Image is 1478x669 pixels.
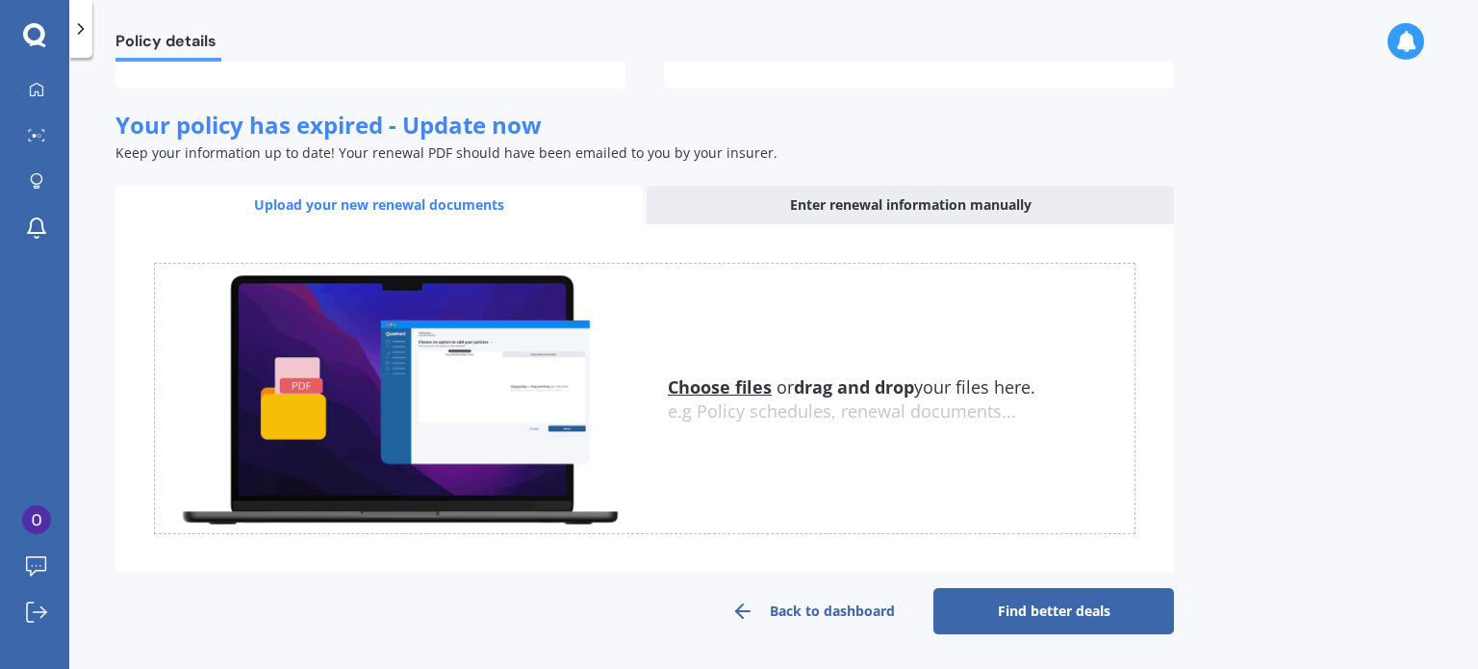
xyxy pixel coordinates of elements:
span: Keep your information up to date! Your renewal PDF should have been emailed to you by your insurer. [115,143,777,162]
div: Enter renewal information manually [647,186,1174,224]
u: Choose files [668,375,772,399]
a: Find better deals [933,588,1174,634]
img: upload.de96410c8ce839c3fdd5.gif [155,264,645,534]
span: or your files here. [668,375,1035,399]
b: drag and drop [794,375,914,399]
a: Back to dashboard [693,588,933,634]
span: Policy details [115,32,221,58]
div: Upload your new renewal documents [115,186,643,224]
img: ACg8ocKgDgub9j1j0s69t7ct1fXx7UR4O5cDcffErLPPa1tsYIMx4w=s96-c [22,505,51,534]
span: Your policy has expired - Update now [115,109,542,141]
div: e.g Policy schedules, renewal documents... [668,401,1134,423]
